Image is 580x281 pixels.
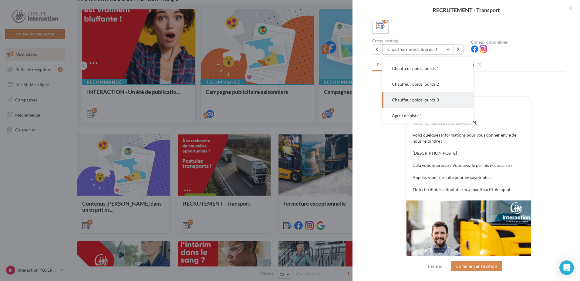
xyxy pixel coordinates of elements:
span: Agent de piste 1 [392,113,422,118]
span: Chauffeur poids lourds 1 [392,66,439,71]
button: Fermer [426,263,445,270]
div: Canaux disponibles [471,40,565,44]
div: RECRUTEMENT - Transport [362,7,570,13]
span: Chauffeur poids lourds 2 [392,81,439,87]
span: (0) [477,62,482,67]
button: Agent de piste 1 [382,108,473,124]
button: Chauffeur poids lourds 1 [382,61,473,76]
p: Nous recrutons des Chauffeurs PL ! Voici quelques informations pour vous donner envie de nous rej... [413,120,525,193]
button: Chauffeur poids lourds 3 [382,44,453,55]
div: Cross-posting [372,39,466,43]
button: Commencer l'édition [451,261,502,271]
button: Chauffeur poids lourds 2 [382,76,473,92]
div: 13 [382,18,388,24]
div: Open Intercom Messenger [559,260,574,275]
button: Chauffeur poids lourds 3 [382,92,473,108]
span: Chauffeur poids lourds 3 [392,97,439,102]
